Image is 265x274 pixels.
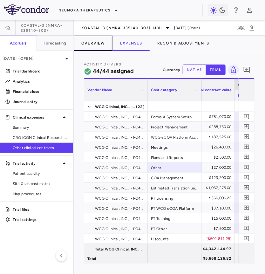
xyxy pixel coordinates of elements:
[244,236,250,242] svg: Add comment
[150,36,217,51] button: Recon & Adjustments
[244,195,250,201] svg: Add comment
[244,164,250,170] svg: Add comment
[242,173,251,182] button: Add comment
[13,217,68,223] p: Trial settings
[242,183,251,192] button: Add comment
[84,62,121,66] span: Activity Drivers
[177,132,232,142] div: $187,525.00
[177,213,232,223] div: $15,000.00
[242,224,251,233] button: Add comment
[151,88,177,92] span: Cost category
[244,134,250,140] svg: Add comment
[177,152,232,162] div: $2,500.00
[148,162,202,172] div: Other
[242,194,251,202] button: Add comment
[148,132,202,142] div: WCG eCOA Platform Access
[58,5,118,16] button: Neumora Therapeutics
[242,153,251,161] button: Add comment
[177,253,232,264] div: $5,668,126.82
[95,132,144,142] span: WCG Clinical, INC., - PO4789
[177,112,232,122] div: $781,070.00
[13,145,68,151] span: Other clinical contracts
[95,224,144,234] span: WCG Clinical, INC., - PO4789
[177,223,232,234] div: $7,500.00
[10,40,26,46] h6: Accruals
[177,203,232,213] div: $37,100.00
[81,25,151,31] span: KOASTAL-3 (NMRA-335140-303)
[163,67,180,73] p: Currency
[95,163,144,173] span: WCG Clinical, INC., - PO4789
[13,125,68,130] span: Summary
[244,185,250,191] svg: Add comment
[13,207,68,212] p: Trial files
[95,214,144,224] span: WCG Clinical, INC., - PO4789
[44,40,66,46] h6: Forecasting
[153,25,161,31] span: MDD
[244,225,250,231] svg: Add comment
[244,144,250,150] svg: Add comment
[74,36,112,51] button: Overview
[148,142,202,152] div: Meetings
[244,215,250,221] svg: Add comment
[87,254,96,264] span: Total
[13,99,68,105] p: Journal entry
[95,142,144,153] span: WCG Clinical, INC., - PO4789
[95,112,144,122] span: WCG Clinical, INC., - PO4789
[242,163,251,172] button: Add comment
[13,161,60,166] p: Trial activity
[13,79,68,84] p: Analytics
[13,135,68,140] span: CRO ICON Clinical Research Limited
[243,66,251,74] svg: Add comment
[148,183,202,193] div: Estimated Translation Services
[148,152,202,162] div: Plans and Reports
[3,56,63,61] p: [DATE] (Open)
[148,234,202,243] div: Discounts
[4,4,49,15] img: logo-full-SnFGN8VE.png
[244,205,250,211] svg: Add comment
[242,122,251,131] button: Add comment
[177,142,232,152] div: $26,400.00
[95,183,144,193] span: WCG Clinical, INC., - PO4789
[242,143,251,151] button: Add comment
[206,65,226,75] button: trial
[244,175,250,181] svg: Add comment
[13,191,68,197] span: Map procedures
[13,114,60,120] p: Clinical expenses
[95,244,144,254] span: Total WCG Clinical, INC., - PO4789
[148,122,202,132] div: Project Management
[112,36,150,51] button: Expenses
[242,234,251,243] button: Add comment
[244,113,250,120] svg: Add comment
[95,193,144,203] span: WCG Clinical, INC., - PO4789
[87,88,112,92] span: Vendor Name
[93,67,134,76] h6: 44/44 assigned
[13,171,68,176] span: Patient activity
[244,124,250,130] svg: Add comment
[95,173,144,183] span: WCG Clinical, INC., - PO4789
[242,133,251,141] button: Add comment
[241,65,252,75] button: Add comment
[21,23,73,33] span: KOASTAL-3 (NMRA-335140-303)
[148,223,202,233] div: PT Other
[174,25,200,31] span: [DATE] (Open)
[238,93,255,98] span: Unit Type
[95,203,144,214] span: WCG Clinical, INC., - PO4789
[177,183,232,193] div: $1,067,275.00
[95,102,135,112] span: WCG Clinical, INC., - PO4789
[226,65,239,75] span: Lock grid
[183,65,206,75] button: native
[136,102,145,112] span: (22)
[148,173,202,182] div: COA Management
[148,203,202,213] div: PT WCG eCOA Platform
[177,244,232,254] div: $4,342,144.97
[13,68,68,74] p: Trial dashboard
[13,181,68,187] span: Site & lab cost matrix
[148,193,202,203] div: PT Licensing
[95,122,144,132] span: WCG Clinical, INC., - PO4789
[13,89,68,94] p: Financial close
[242,214,251,223] button: Add comment
[177,122,232,132] div: $288,750.00
[177,173,232,183] div: $123,200.00
[242,204,251,212] button: Add comment
[148,112,202,121] div: Forms & System Setup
